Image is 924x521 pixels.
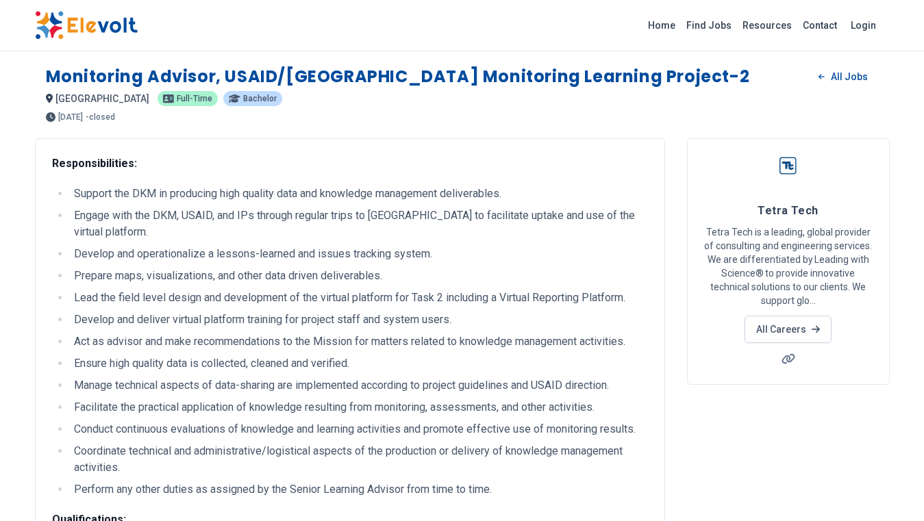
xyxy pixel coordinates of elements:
[55,93,149,104] span: [GEOGRAPHIC_DATA]
[70,246,648,262] li: Develop and operationalize a lessons-learned and issues tracking system.
[58,113,83,121] span: [DATE]
[70,333,648,350] li: Act as advisor and make recommendations to the Mission for matters related to knowledge managemen...
[842,12,884,39] a: Login
[771,155,806,190] img: Tetra Tech
[177,94,212,103] span: full-time
[737,14,797,36] a: Resources
[70,443,648,476] li: Coordinate technical and administrative/logistical aspects of the production or delivery of knowl...
[70,421,648,437] li: Conduct continuous evaluations of knowledge and learning activities and promote effective use of ...
[797,14,842,36] a: Contact
[52,157,137,170] strong: Responsibilities:
[704,225,873,307] p: Tetra Tech is a leading, global provider of consulting and engineering services. We are different...
[808,66,878,87] a: All Jobs
[70,290,648,306] li: Lead the field level design and development of the virtual platform for Task 2 including a Virtua...
[70,481,648,498] li: Perform any other duties as assigned by the Senior Learning Advisor from time to time.
[681,14,737,36] a: Find Jobs
[642,14,681,36] a: Home
[70,268,648,284] li: Prepare maps, visualizations, and other data driven deliverables.
[758,204,819,217] span: Tetra Tech
[46,66,750,88] h1: Monitoring Advisor, USAID/[GEOGRAPHIC_DATA] Monitoring Learning Project-2
[70,377,648,394] li: Manage technical aspects of data-sharing are implemented according to project guidelines and USAI...
[70,186,648,202] li: Support the DKM in producing high quality data and knowledge management deliverables.
[745,316,832,343] a: All Careers
[70,355,648,372] li: Ensure high quality data is collected, cleaned and verified.
[70,399,648,416] li: Facilitate the practical application of knowledge resulting from monitoring, assessments, and oth...
[70,207,648,240] li: Engage with the DKM, USAID, and IPs through regular trips to [GEOGRAPHIC_DATA] to facilitate upta...
[35,11,138,40] img: Elevolt
[70,312,648,328] li: Develop and deliver virtual platform training for project staff and system users.
[86,113,115,121] p: - closed
[243,94,277,103] span: bachelor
